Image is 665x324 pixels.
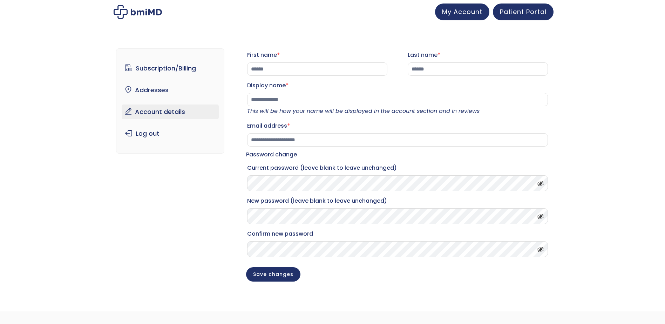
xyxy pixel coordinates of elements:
span: Patient Portal [500,7,547,16]
label: Confirm new password [247,228,548,239]
em: This will be how your name will be displayed in the account section and in reviews [247,107,480,115]
nav: Account pages [116,48,224,154]
a: My Account [435,4,489,20]
a: Addresses [122,83,219,97]
label: Last name [408,49,548,61]
legend: Password change [246,150,297,160]
button: Save changes [246,267,300,282]
a: Patient Portal [493,4,554,20]
label: Current password (leave blank to leave unchanged) [247,162,548,174]
a: Account details [122,104,219,119]
a: Log out [122,126,219,141]
img: My account [114,5,162,19]
label: Email address [247,120,548,131]
label: New password (leave blank to leave unchanged) [247,195,548,207]
label: Display name [247,80,548,91]
a: Subscription/Billing [122,61,219,76]
span: My Account [442,7,482,16]
label: First name [247,49,387,61]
